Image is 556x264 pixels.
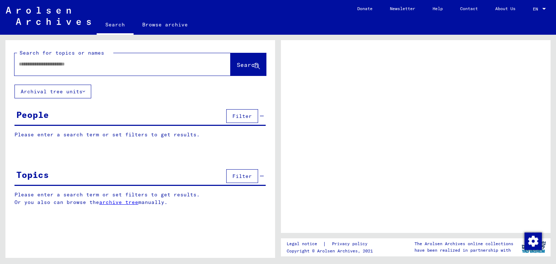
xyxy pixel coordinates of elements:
img: Change consent [525,233,542,250]
p: Copyright © Arolsen Archives, 2021 [287,248,376,254]
p: Please enter a search term or set filters to get results. [14,131,266,139]
a: Search [97,16,134,35]
span: Filter [232,113,252,119]
div: Topics [16,168,49,181]
img: yv_logo.png [520,238,547,256]
div: | [287,240,376,248]
p: Please enter a search term or set filters to get results. Or you also can browse the manually. [14,191,266,206]
button: Search [231,53,266,76]
span: Filter [232,173,252,179]
a: Legal notice [287,240,323,248]
img: Arolsen_neg.svg [6,7,91,25]
span: EN [533,7,541,12]
a: archive tree [99,199,138,205]
a: Browse archive [134,16,197,33]
a: Privacy policy [326,240,376,248]
div: People [16,108,49,121]
p: The Arolsen Archives online collections [414,240,513,247]
span: Search [237,61,258,68]
mat-label: Search for topics or names [20,50,104,56]
button: Archival tree units [14,85,91,98]
button: Filter [226,109,258,123]
button: Filter [226,169,258,183]
p: have been realized in partnership with [414,247,513,254]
